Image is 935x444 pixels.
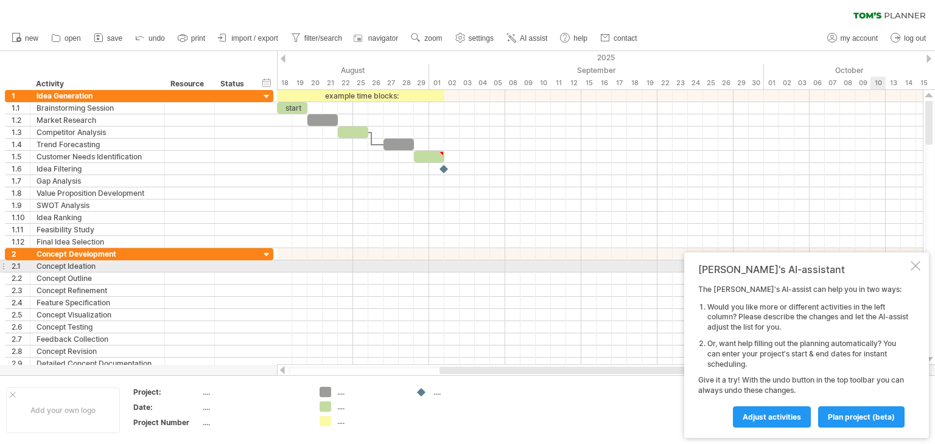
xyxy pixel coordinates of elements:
[277,77,292,89] div: Monday, 18 August 2025
[337,401,404,412] div: ....
[764,77,779,89] div: Wednesday, 1 October 2025
[337,387,404,397] div: ....
[37,199,158,211] div: SWOT Analysis
[37,345,158,357] div: Concept Revision
[855,77,870,89] div: Thursday, 9 October 2025
[12,102,30,114] div: 1.1
[304,34,342,43] span: filter/search
[37,90,158,102] div: Idea Generation
[170,78,208,90] div: Resource
[12,272,30,284] div: 2.2
[323,77,338,89] div: Thursday, 21 August 2025
[37,260,158,272] div: Concept Ideation
[12,90,30,102] div: 1
[353,77,368,89] div: Monday, 25 August 2025
[733,406,811,428] a: Adjust activities
[429,64,764,77] div: September 2025
[429,77,444,89] div: Monday, 1 September 2025
[12,163,30,175] div: 1.6
[292,77,307,89] div: Tuesday, 19 August 2025
[688,77,703,89] div: Wednesday, 24 September 2025
[12,285,30,296] div: 2.3
[12,224,30,235] div: 1.11
[37,358,158,369] div: Detailed Concept Documentation
[888,30,930,46] a: log out
[840,77,855,89] div: Wednesday, 8 October 2025
[870,77,886,89] div: Friday, 10 October 2025
[424,34,442,43] span: zoom
[37,127,158,138] div: Competitor Analysis
[149,34,165,43] span: undo
[338,77,353,89] div: Friday, 22 August 2025
[460,77,475,89] div: Wednesday, 3 September 2025
[718,77,734,89] div: Friday, 26 September 2025
[904,34,926,43] span: log out
[824,30,881,46] a: my account
[37,187,158,199] div: Value Proposition Development
[749,77,764,89] div: Tuesday, 30 September 2025
[444,77,460,89] div: Tuesday, 2 September 2025
[203,387,305,397] div: ....
[307,77,323,89] div: Wednesday, 20 August 2025
[505,77,520,89] div: Monday, 8 September 2025
[12,358,30,369] div: 2.9
[91,30,126,46] a: save
[337,416,404,426] div: ....
[37,248,158,260] div: Concept Development
[12,151,30,162] div: 1.5
[399,77,414,89] div: Thursday, 28 August 2025
[673,77,688,89] div: Tuesday, 23 September 2025
[573,34,587,43] span: help
[133,417,200,428] div: Project Number
[703,77,718,89] div: Thursday, 25 September 2025
[614,34,637,43] span: contact
[779,77,794,89] div: Thursday, 2 October 2025
[12,187,30,199] div: 1.8
[627,77,642,89] div: Thursday, 18 September 2025
[37,114,158,126] div: Market Research
[12,175,30,187] div: 1.7
[383,77,399,89] div: Wednesday, 27 August 2025
[37,297,158,308] div: Feature Specification
[175,30,209,46] a: print
[368,34,398,43] span: navigator
[277,90,444,102] div: example time blocks:
[597,77,612,89] div: Tuesday, 16 September 2025
[810,77,825,89] div: Monday, 6 October 2025
[37,272,158,284] div: Concept Outline
[368,77,383,89] div: Tuesday, 26 August 2025
[37,309,158,321] div: Concept Visualization
[37,224,158,235] div: Feasibility Study
[191,34,205,43] span: print
[698,285,908,427] div: The [PERSON_NAME]'s AI-assist can help you in two ways: Give it a try! With the undo button in th...
[841,34,878,43] span: my account
[12,321,30,333] div: 2.6
[9,30,42,46] a: new
[490,77,505,89] div: Friday, 5 September 2025
[12,345,30,357] div: 2.8
[520,77,536,89] div: Tuesday, 9 September 2025
[503,30,551,46] a: AI assist
[886,77,901,89] div: Monday, 13 October 2025
[37,321,158,333] div: Concept Testing
[37,212,158,223] div: Idea Ranking
[37,102,158,114] div: Brainstorming Session
[557,30,591,46] a: help
[707,339,908,369] li: Or, want help filling out the planning automatically? You can enter your project's start & end da...
[6,387,120,433] div: Add your own logo
[818,406,905,428] a: plan project (beta)
[203,417,305,428] div: ....
[12,114,30,126] div: 1.2
[916,77,931,89] div: Wednesday, 15 October 2025
[12,333,30,345] div: 2.7
[566,77,581,89] div: Friday, 12 September 2025
[469,34,494,43] span: settings
[12,127,30,138] div: 1.3
[65,34,81,43] span: open
[734,77,749,89] div: Monday, 29 September 2025
[698,263,908,276] div: [PERSON_NAME]'s AI-assistant
[133,387,200,397] div: Project:
[414,77,429,89] div: Friday, 29 August 2025
[642,77,657,89] div: Friday, 19 September 2025
[107,34,122,43] span: save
